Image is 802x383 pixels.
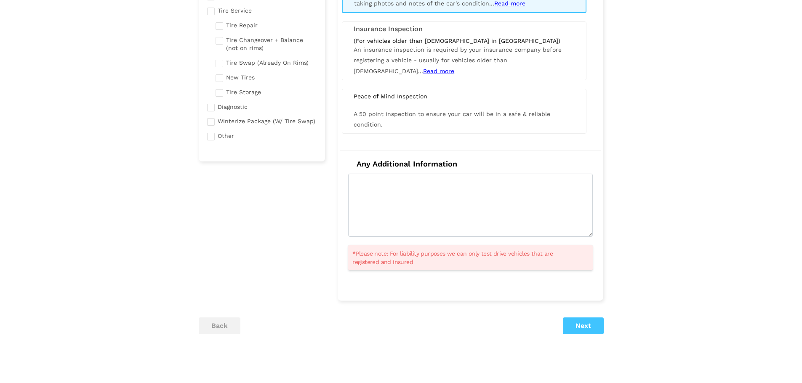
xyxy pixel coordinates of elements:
button: back [199,317,240,334]
span: An insurance inspection is required by your insurance company before registering a vehicle - usua... [354,46,562,74]
span: A 50 point inspection to ensure your car will be in a safe & reliable condition. [354,111,550,128]
div: Peace of Mind Inspection [347,92,581,100]
h4: Any Additional Information [348,159,593,169]
h3: Insurance Inspection [354,25,575,33]
span: *Please note: For liability purposes we can only test drive vehicles that are registered and insured [352,249,578,266]
span: Read more [423,68,454,74]
div: (For vehicles older than [DEMOGRAPHIC_DATA] in [GEOGRAPHIC_DATA]) [354,37,575,45]
button: Next [563,317,604,334]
